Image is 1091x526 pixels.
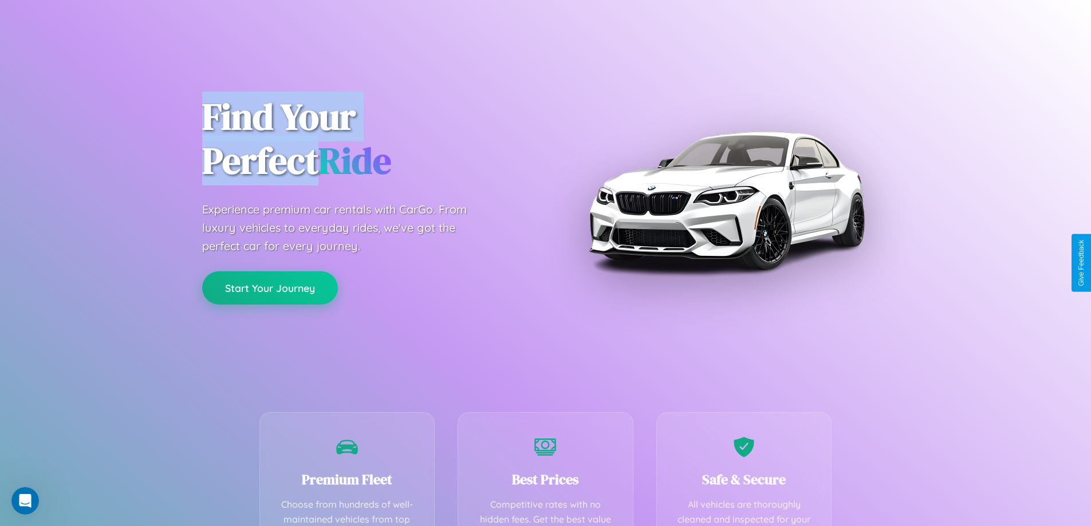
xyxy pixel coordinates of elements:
p: Experience premium car rentals with CarGo. From luxury vehicles to everyday rides, we've got the ... [202,200,489,255]
img: Premium BMW car rental vehicle [583,57,869,343]
h3: Safe & Secure [674,470,814,489]
h3: Best Prices [475,470,616,489]
button: Start Your Journey [202,271,338,304]
div: Give Feedback [1077,240,1085,286]
h3: Premium Fleet [277,470,418,489]
span: Ride [318,136,391,185]
h1: Find Your Perfect [202,95,529,183]
iframe: Intercom live chat [11,487,39,515]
